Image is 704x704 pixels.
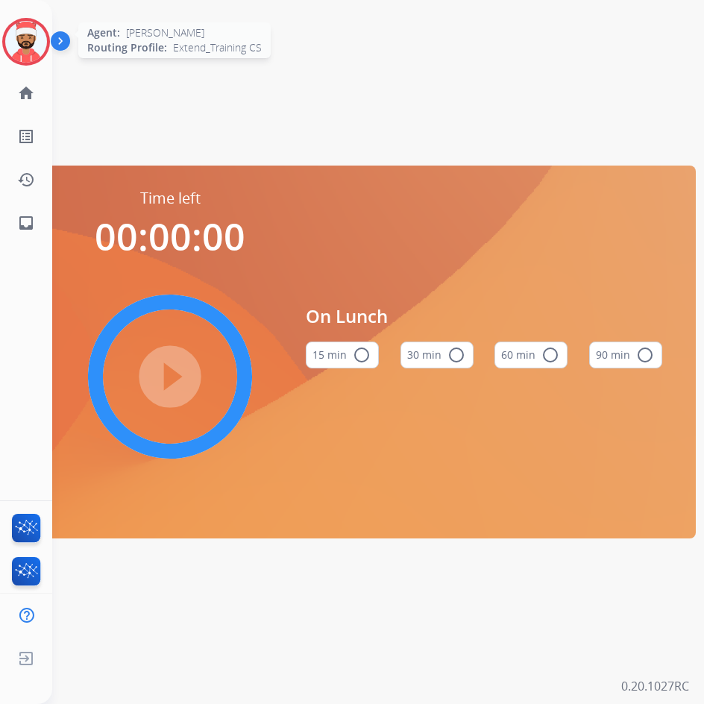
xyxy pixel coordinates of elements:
span: Time left [140,188,201,209]
span: 00:00:00 [95,211,245,262]
mat-icon: history [17,171,35,189]
mat-icon: radio_button_unchecked [353,346,371,364]
span: Agent: [87,25,120,40]
mat-icon: home [17,84,35,102]
button: 60 min [494,342,568,368]
mat-icon: radio_button_unchecked [636,346,654,364]
mat-icon: inbox [17,214,35,232]
button: 30 min [400,342,474,368]
span: On Lunch [306,303,662,330]
p: 0.20.1027RC [621,677,689,695]
span: [PERSON_NAME] [126,25,204,40]
img: avatar [5,21,47,63]
span: Routing Profile: [87,40,167,55]
button: 90 min [589,342,662,368]
mat-icon: radio_button_unchecked [447,346,465,364]
mat-icon: radio_button_unchecked [541,346,559,364]
span: Extend_Training CS [173,40,262,55]
mat-icon: list_alt [17,128,35,145]
button: 15 min [306,342,379,368]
